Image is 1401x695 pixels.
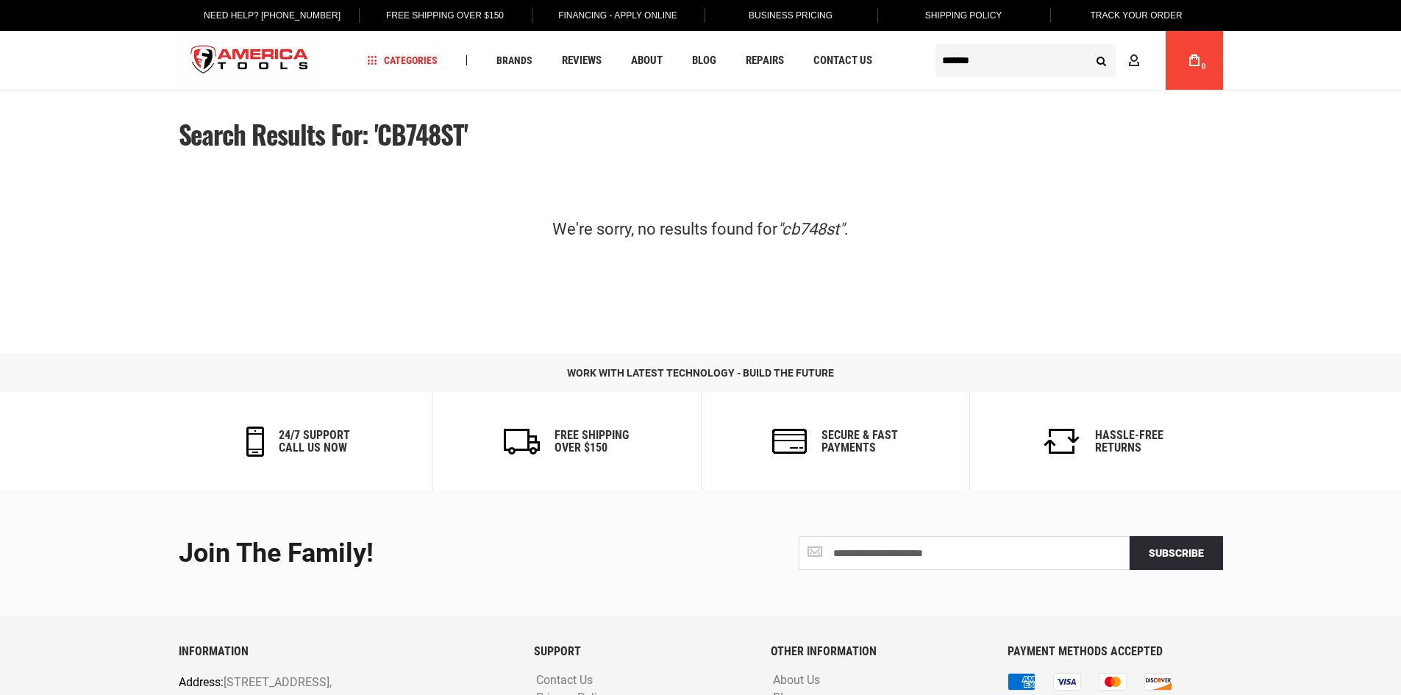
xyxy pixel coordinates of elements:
span: Brands [496,55,532,65]
a: store logo [179,33,321,88]
h6: SUPPORT [534,645,749,658]
a: Blog [685,51,723,71]
span: 0 [1202,63,1206,71]
img: America Tools [179,33,321,88]
span: Contact Us [813,55,872,66]
a: Categories [360,51,444,71]
a: Brands [490,51,539,71]
span: Address: [179,675,224,689]
button: Subscribe [1130,536,1223,570]
h6: Hassle-Free Returns [1095,429,1163,455]
span: Shipping Policy [925,10,1002,21]
div: Join the Family! [179,539,690,569]
h6: Free Shipping Over $150 [555,429,629,455]
span: Repairs [746,55,784,66]
em: "cb748st" [777,220,844,238]
button: Search [1088,46,1116,74]
h6: PAYMENT METHODS ACCEPTED [1008,645,1222,658]
h6: OTHER INFORMATION [771,645,985,658]
span: Blog [692,55,716,66]
a: About [624,51,669,71]
div: We're sorry, no results found for . [388,212,1013,248]
h6: INFORMATION [179,645,512,658]
a: Reviews [555,51,608,71]
a: Contact Us [532,674,596,688]
span: About [631,55,663,66]
span: Subscribe [1149,547,1204,559]
a: About Us [769,674,824,688]
h6: 24/7 support call us now [279,429,350,455]
a: Contact Us [807,51,879,71]
a: Repairs [739,51,791,71]
span: Search results for: 'CB748ST' [179,115,468,153]
h6: secure & fast payments [821,429,898,455]
span: Categories [367,55,438,65]
a: 0 [1180,31,1208,90]
span: Reviews [562,55,602,66]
